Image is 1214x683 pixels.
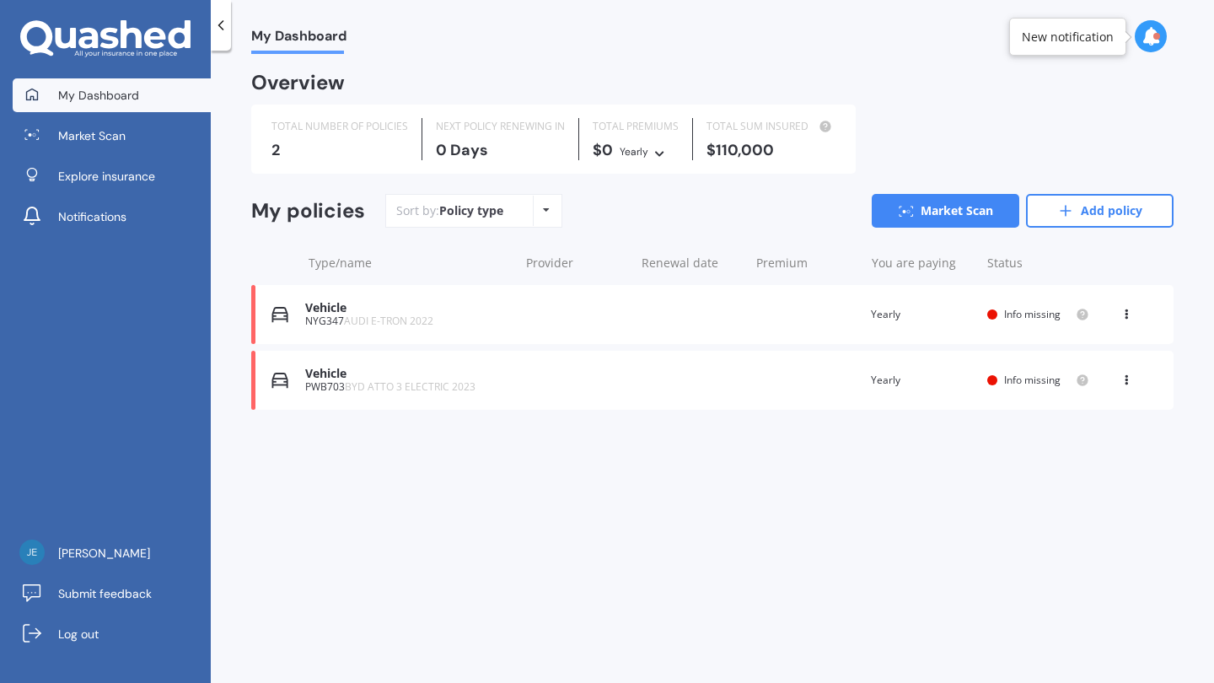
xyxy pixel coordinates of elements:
[593,142,679,160] div: $0
[344,314,433,328] span: AUDI E-TRON 2022
[19,540,45,565] img: 613b6de7659d8abe49a9cc8f447e90a6
[271,372,288,389] img: Vehicle
[396,202,503,219] div: Sort by:
[58,545,150,562] span: [PERSON_NAME]
[871,306,973,323] div: Yearly
[13,200,211,234] a: Notifications
[642,255,744,272] div: Renewal date
[58,585,152,602] span: Submit feedback
[13,577,211,610] a: Submit feedback
[1026,194,1174,228] a: Add policy
[872,255,974,272] div: You are paying
[13,119,211,153] a: Market Scan
[1004,307,1061,321] span: Info missing
[526,255,628,272] div: Provider
[345,379,475,394] span: BYD ATTO 3 ELECTRIC 2023
[58,87,139,104] span: My Dashboard
[872,194,1019,228] a: Market Scan
[13,159,211,193] a: Explore insurance
[1004,373,1061,387] span: Info missing
[593,118,679,135] div: TOTAL PREMIUMS
[58,208,126,225] span: Notifications
[305,315,510,327] div: NYG347
[871,372,973,389] div: Yearly
[58,168,155,185] span: Explore insurance
[13,617,211,651] a: Log out
[436,142,565,159] div: 0 Days
[271,118,408,135] div: TOTAL NUMBER OF POLICIES
[58,626,99,643] span: Log out
[13,78,211,112] a: My Dashboard
[305,381,510,393] div: PWB703
[58,127,126,144] span: Market Scan
[756,255,858,272] div: Premium
[1022,29,1114,46] div: New notification
[251,74,345,91] div: Overview
[439,202,503,219] div: Policy type
[305,367,510,381] div: Vehicle
[271,306,288,323] img: Vehicle
[706,142,835,159] div: $110,000
[251,28,346,51] span: My Dashboard
[620,143,648,160] div: Yearly
[706,118,835,135] div: TOTAL SUM INSURED
[251,199,365,223] div: My policies
[271,142,408,159] div: 2
[13,536,211,570] a: [PERSON_NAME]
[436,118,565,135] div: NEXT POLICY RENEWING IN
[309,255,513,272] div: Type/name
[987,255,1089,272] div: Status
[305,301,510,315] div: Vehicle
